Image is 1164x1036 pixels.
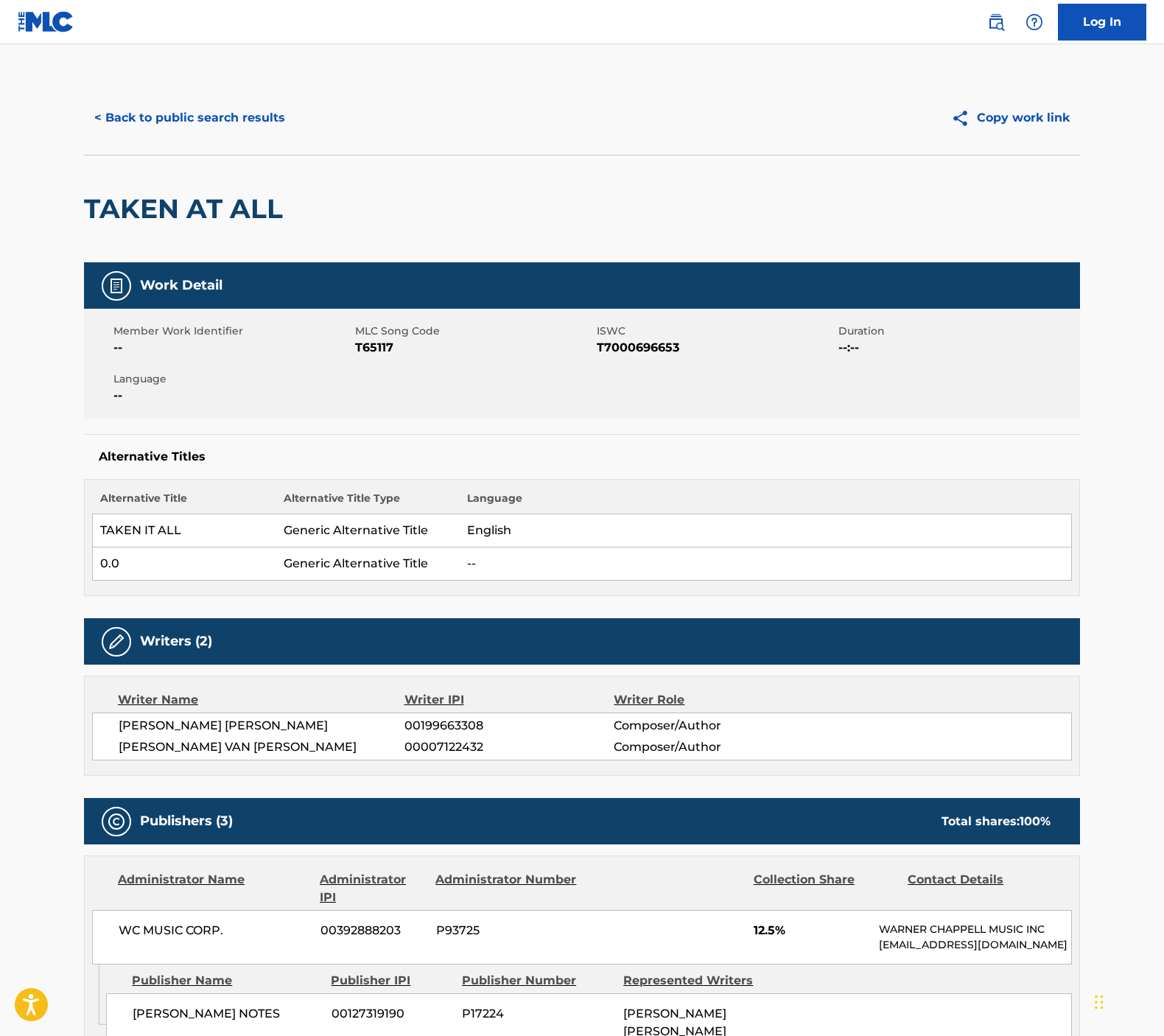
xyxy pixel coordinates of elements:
[99,449,1065,464] h5: Alternative Titles
[987,13,1005,31] img: search
[941,99,1080,136] button: Copy work link
[623,972,774,990] div: Represented Writers
[331,972,451,990] div: Publisher IPI
[404,738,614,756] span: 00007122432
[276,514,460,547] td: Generic Alternative Title
[1025,13,1043,31] img: help
[108,813,125,830] img: Publishers
[276,547,460,581] td: Generic Alternative Title
[118,871,309,906] div: Administrator Name
[754,922,868,939] span: 12.5%
[119,738,404,756] span: [PERSON_NAME] VAN [PERSON_NAME]
[113,339,351,357] span: --
[113,323,351,339] span: Member Work Identifier
[84,192,290,225] h2: TAKEN AT ALL
[908,871,1051,906] div: Contact Details
[981,7,1011,37] a: Public Search
[951,109,977,127] img: Copy work link
[879,937,1071,953] p: [EMAIL_ADDRESS][DOMAIN_NAME]
[460,514,1072,547] td: English
[1090,965,1164,1036] iframe: Chat Widget
[435,871,578,906] div: Administrator Number
[460,547,1072,581] td: --
[93,514,276,547] td: TAKEN IT ALL
[462,1005,612,1023] span: P17224
[113,371,351,387] span: Language
[614,717,804,735] span: Composer/Author
[140,633,212,650] h5: Writers (2)
[93,491,276,514] th: Alternative Title
[614,738,804,756] span: Composer/Author
[132,972,320,990] div: Publisher Name
[597,339,835,357] span: T7000696653
[404,691,614,709] div: Writer IPI
[1058,4,1146,41] a: Log In
[133,1005,320,1023] span: [PERSON_NAME] NOTES
[332,1005,451,1023] span: 00127319190
[1020,7,1049,37] div: Help
[460,491,1072,514] th: Language
[436,922,579,939] span: P93725
[18,11,74,32] img: MLC Logo
[140,813,233,830] h5: Publishers (3)
[879,922,1071,937] p: WARNER CHAPPELL MUSIC INC
[93,547,276,581] td: 0.0
[754,871,897,906] div: Collection Share
[108,277,125,295] img: Work Detail
[597,323,835,339] span: ISWC
[118,691,404,709] div: Writer Name
[119,922,309,939] span: WC MUSIC CORP.
[404,717,614,735] span: 00199663308
[355,339,593,357] span: T65117
[108,633,125,651] img: Writers
[462,972,612,990] div: Publisher Number
[119,717,404,735] span: [PERSON_NAME] [PERSON_NAME]
[838,339,1076,357] span: --:--
[614,691,804,709] div: Writer Role
[1095,980,1104,1024] div: Drag
[140,277,222,294] h5: Work Detail
[942,813,1051,830] div: Total shares:
[355,323,593,339] span: MLC Song Code
[838,323,1076,339] span: Duration
[320,922,425,939] span: 00392888203
[320,871,424,906] div: Administrator IPI
[84,99,295,136] button: < Back to public search results
[1020,814,1051,828] span: 100 %
[113,387,351,405] span: --
[276,491,460,514] th: Alternative Title Type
